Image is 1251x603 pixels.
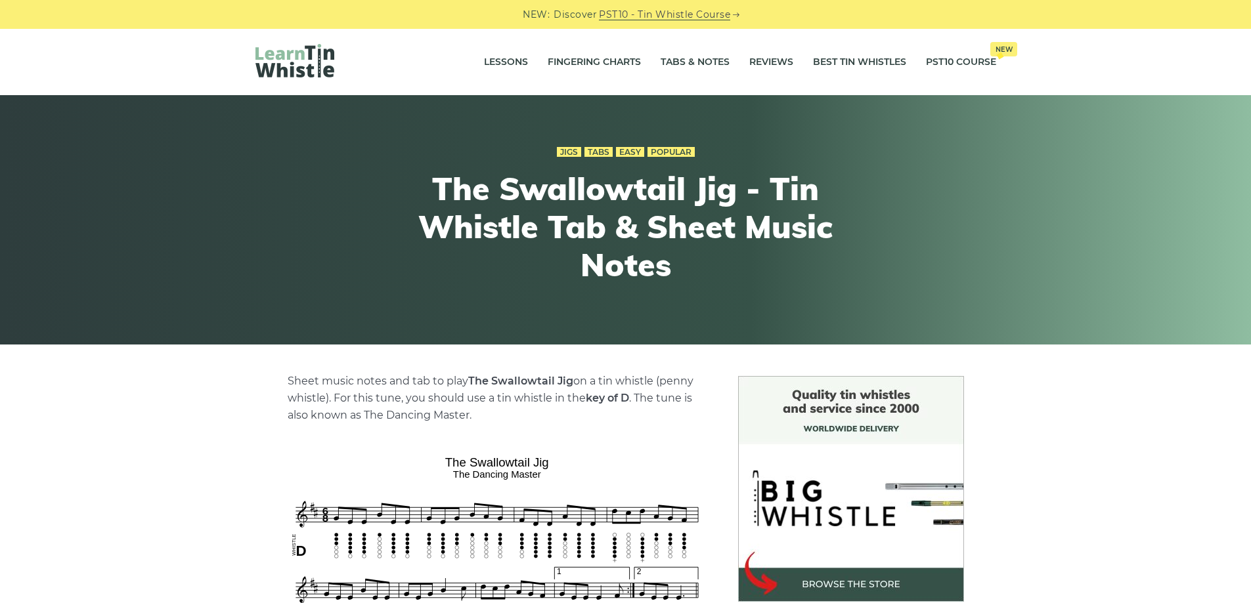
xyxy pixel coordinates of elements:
[484,46,528,79] a: Lessons
[255,44,334,77] img: LearnTinWhistle.com
[384,170,867,283] h1: The Swallowtail Jig - Tin Whistle Tab & Sheet Music Notes
[738,376,964,602] img: BigWhistle Tin Whistle Store
[616,147,644,157] a: Easy
[749,46,793,79] a: Reviews
[557,147,581,157] a: Jigs
[990,42,1017,56] span: New
[813,46,906,79] a: Best Tin Whistles
[288,373,707,424] p: Sheet music notes and tab to play on a tin whistle (penny whistle). For this tune, you should use...
[468,375,573,387] strong: The Swallowtail Jig
[647,147,695,157] a: Popular
[548,46,641,79] a: Fingering Charts
[661,46,730,79] a: Tabs & Notes
[586,392,629,404] strong: key of D
[926,46,996,79] a: PST10 CourseNew
[584,147,613,157] a: Tabs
